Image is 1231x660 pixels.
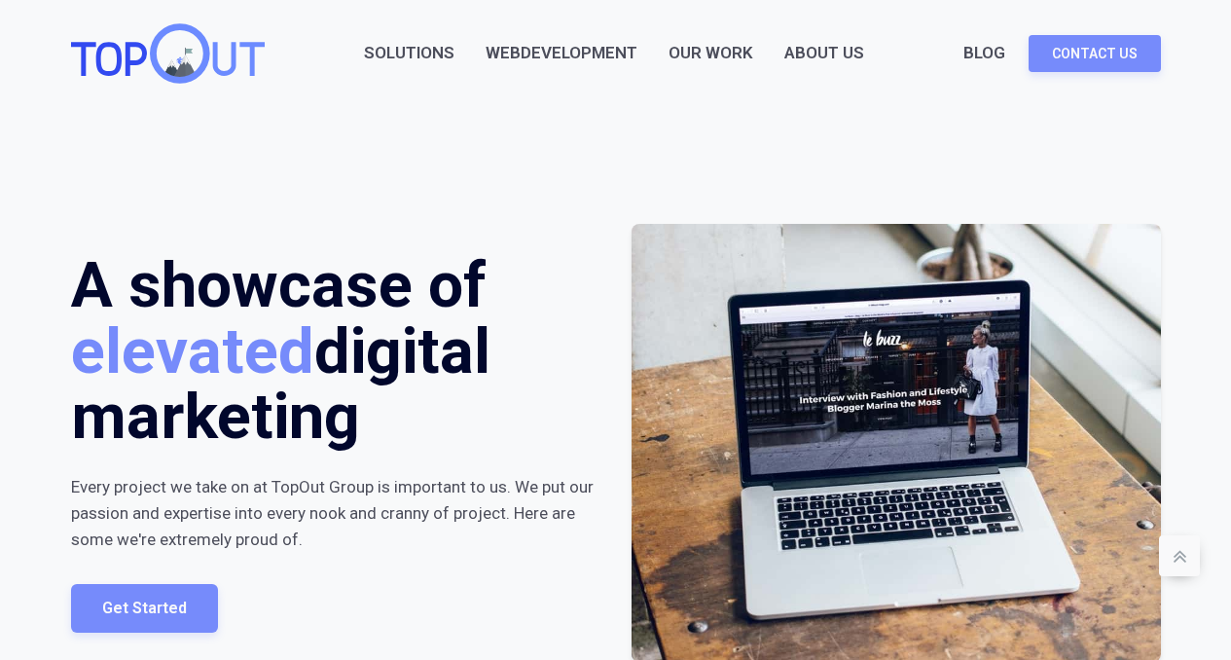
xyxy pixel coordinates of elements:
[486,40,637,66] a: WebDevelopment
[1029,35,1161,72] a: Contact Us
[486,40,521,66] ifsotrigger: Web
[71,584,218,633] a: Get Started
[784,40,864,66] div: About Us
[669,40,753,66] a: Our Work
[963,40,1005,66] a: Blog
[364,40,454,66] a: Solutions
[71,253,600,450] h1: A showcase of digital marketing
[71,474,600,554] div: Every project we take on at TopOut Group is important to us. We put our passion and expertise int...
[71,319,314,385] span: elevated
